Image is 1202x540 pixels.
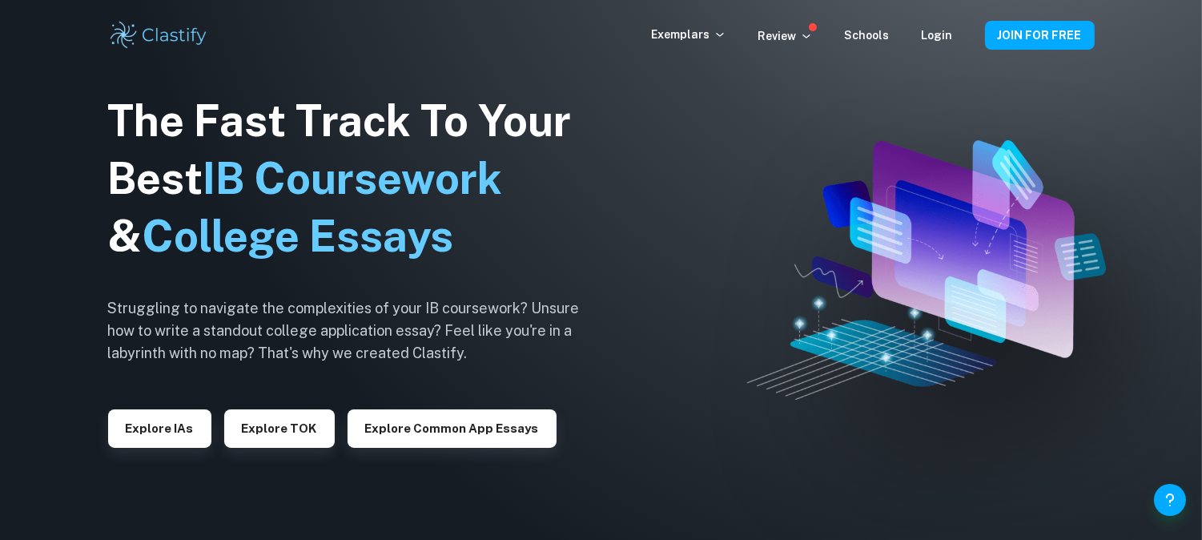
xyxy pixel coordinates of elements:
[922,29,953,42] a: Login
[108,420,211,435] a: Explore IAs
[108,19,210,51] img: Clastify logo
[747,140,1106,400] img: Clastify hero
[224,420,335,435] a: Explore TOK
[758,27,813,45] p: Review
[652,26,726,43] p: Exemplars
[1154,484,1186,516] button: Help and Feedback
[348,420,557,435] a: Explore Common App essays
[143,211,454,261] span: College Essays
[108,409,211,448] button: Explore IAs
[348,409,557,448] button: Explore Common App essays
[224,409,335,448] button: Explore TOK
[845,29,890,42] a: Schools
[203,153,503,204] span: IB Coursework
[985,21,1095,50] button: JOIN FOR FREE
[108,92,605,265] h1: The Fast Track To Your Best &
[108,297,605,365] h6: Struggling to navigate the complexities of your IB coursework? Unsure how to write a standout col...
